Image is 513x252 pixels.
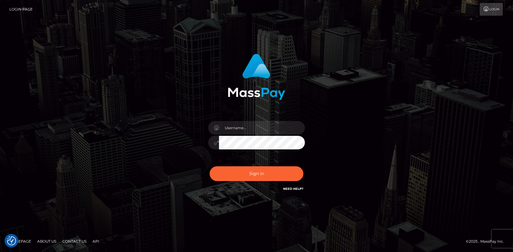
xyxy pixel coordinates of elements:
a: API [90,237,102,246]
img: Revisit consent button [7,236,16,245]
button: Sign in [210,166,303,181]
input: Username... [219,121,305,135]
img: MassPay Login [228,54,285,100]
a: Contact Us [60,237,89,246]
a: Need Help? [283,187,303,191]
a: About Us [35,237,59,246]
div: © 2025 , MassPay Inc. [466,238,508,245]
button: Consent Preferences [7,236,16,245]
a: Login [480,3,503,16]
a: Login Page [9,3,33,16]
a: Homepage [7,237,34,246]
